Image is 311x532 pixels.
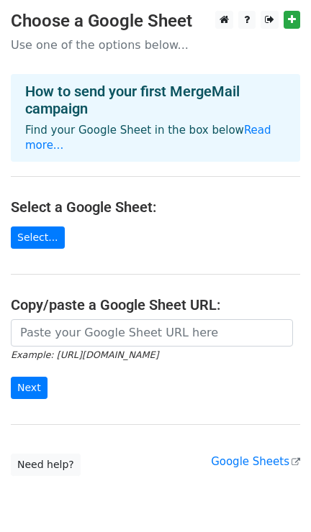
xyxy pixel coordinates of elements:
a: Select... [11,226,65,249]
input: Next [11,377,48,399]
h3: Choose a Google Sheet [11,11,300,32]
p: Use one of the options below... [11,37,300,52]
h4: Select a Google Sheet: [11,198,300,216]
h4: Copy/paste a Google Sheet URL: [11,296,300,313]
a: Read more... [25,124,271,152]
h4: How to send your first MergeMail campaign [25,83,286,117]
small: Example: [URL][DOMAIN_NAME] [11,349,158,360]
p: Find your Google Sheet in the box below [25,123,286,153]
a: Google Sheets [211,455,300,468]
a: Need help? [11,454,81,476]
input: Paste your Google Sheet URL here [11,319,293,347]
